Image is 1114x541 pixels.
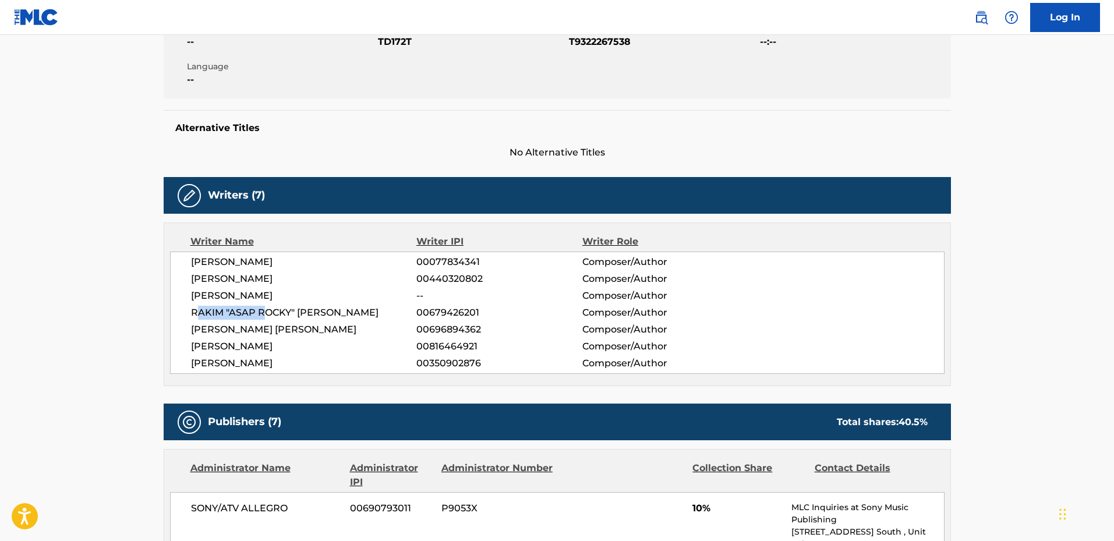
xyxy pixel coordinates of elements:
[582,306,733,320] span: Composer/Author
[791,501,943,526] p: MLC Inquiries at Sony Music Publishing
[815,461,928,489] div: Contact Details
[164,146,951,160] span: No Alternative Titles
[191,272,417,286] span: [PERSON_NAME]
[182,189,196,203] img: Writers
[191,289,417,303] span: [PERSON_NAME]
[1056,485,1114,541] iframe: Chat Widget
[1005,10,1018,24] img: help
[582,272,733,286] span: Composer/Author
[582,323,733,337] span: Composer/Author
[378,35,566,49] span: TD172T
[1030,3,1100,32] a: Log In
[416,289,582,303] span: --
[416,323,582,337] span: 00696894362
[582,340,733,353] span: Composer/Author
[837,415,928,429] div: Total shares:
[187,35,375,49] span: --
[191,306,417,320] span: RAKIM "ASAP ROCKY" [PERSON_NAME]
[350,461,433,489] div: Administrator IPI
[187,61,375,73] span: Language
[190,235,417,249] div: Writer Name
[350,501,433,515] span: 00690793011
[416,306,582,320] span: 00679426201
[190,461,341,489] div: Administrator Name
[208,189,265,202] h5: Writers (7)
[175,122,939,134] h5: Alternative Titles
[569,35,757,49] span: T9322267538
[191,340,417,353] span: [PERSON_NAME]
[191,356,417,370] span: [PERSON_NAME]
[182,415,196,429] img: Publishers
[582,255,733,269] span: Composer/Author
[1059,497,1066,532] div: Drag
[760,35,948,49] span: --:--
[191,323,417,337] span: [PERSON_NAME] [PERSON_NAME]
[970,6,993,29] a: Public Search
[191,255,417,269] span: [PERSON_NAME]
[1000,6,1023,29] div: Help
[582,356,733,370] span: Composer/Author
[416,272,582,286] span: 00440320802
[692,461,805,489] div: Collection Share
[582,289,733,303] span: Composer/Author
[692,501,783,515] span: 10%
[899,416,928,427] span: 40.5 %
[416,255,582,269] span: 00077834341
[416,340,582,353] span: 00816464921
[191,501,342,515] span: SONY/ATV ALLEGRO
[416,235,582,249] div: Writer IPI
[208,415,281,429] h5: Publishers (7)
[974,10,988,24] img: search
[441,461,554,489] div: Administrator Number
[187,73,375,87] span: --
[14,9,59,26] img: MLC Logo
[416,356,582,370] span: 00350902876
[582,235,733,249] div: Writer Role
[441,501,554,515] span: P9053X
